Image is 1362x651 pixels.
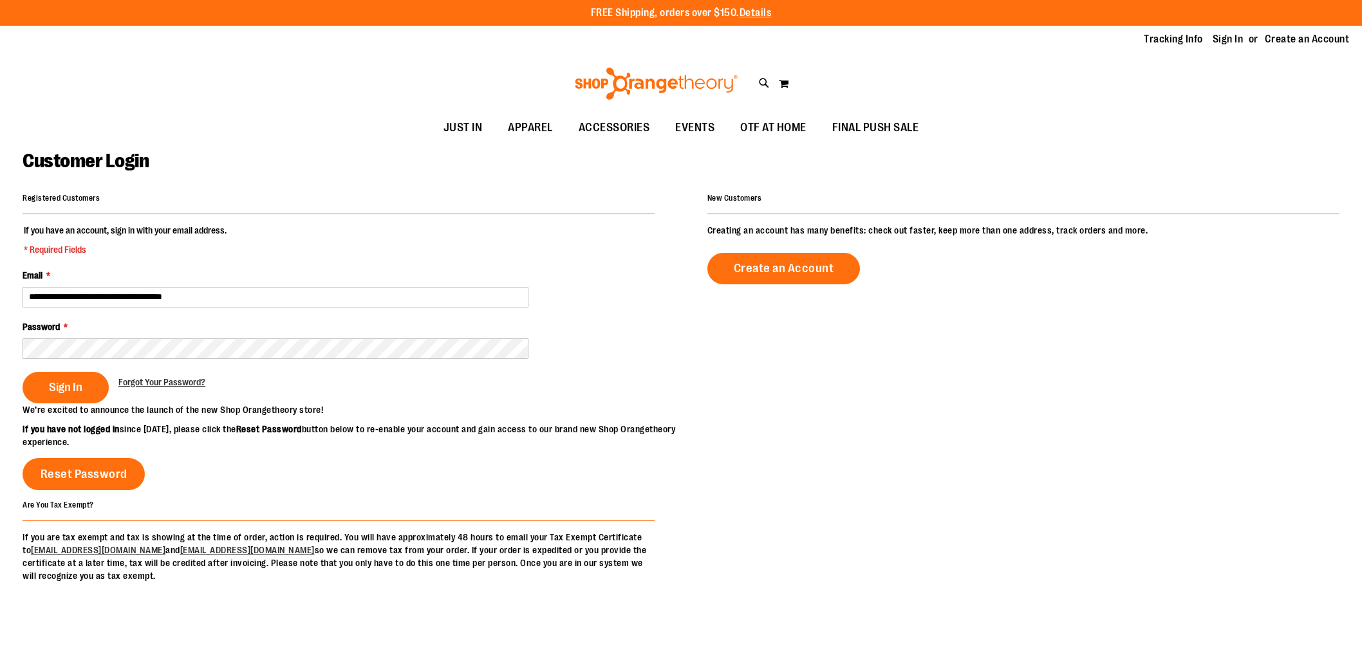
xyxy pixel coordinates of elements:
[23,500,94,509] strong: Are You Tax Exempt?
[443,113,483,142] span: JUST IN
[23,224,228,256] legend: If you have an account, sign in with your email address.
[23,322,60,332] span: Password
[727,113,819,143] a: OTF AT HOME
[740,7,772,19] a: Details
[180,545,315,555] a: [EMAIL_ADDRESS][DOMAIN_NAME]
[662,113,727,143] a: EVENTS
[1144,32,1203,46] a: Tracking Info
[495,113,566,143] a: APPAREL
[707,194,762,203] strong: New Customers
[566,113,663,143] a: ACCESSORIES
[573,68,740,100] img: Shop Orangetheory
[508,113,553,142] span: APPAREL
[431,113,496,143] a: JUST IN
[1265,32,1350,46] a: Create an Account
[41,467,127,481] span: Reset Password
[23,423,681,448] p: since [DATE], please click the button below to re-enable your account and gain access to our bran...
[23,424,120,434] strong: If you have not logged in
[675,113,714,142] span: EVENTS
[23,403,681,416] p: We’re excited to announce the launch of the new Shop Orangetheory store!
[23,194,100,203] strong: Registered Customers
[832,113,919,142] span: FINAL PUSH SALE
[707,224,1339,237] p: Creating an account has many benefits: check out faster, keep more than one address, track orders...
[579,113,650,142] span: ACCESSORIES
[236,424,302,434] strong: Reset Password
[23,372,109,403] button: Sign In
[1213,32,1244,46] a: Sign In
[591,6,772,21] p: FREE Shipping, orders over $150.
[23,270,42,280] span: Email
[707,253,861,284] a: Create an Account
[23,531,655,582] p: If you are tax exempt and tax is showing at the time of order, action is required. You will have ...
[740,113,807,142] span: OTF AT HOME
[23,458,145,490] a: Reset Password
[49,380,82,394] span: Sign In
[118,377,205,387] span: Forgot Your Password?
[23,150,149,172] span: Customer Login
[819,113,932,143] a: FINAL PUSH SALE
[118,376,205,389] a: Forgot Your Password?
[31,545,165,555] a: [EMAIL_ADDRESS][DOMAIN_NAME]
[24,243,227,256] span: * Required Fields
[734,261,834,275] span: Create an Account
